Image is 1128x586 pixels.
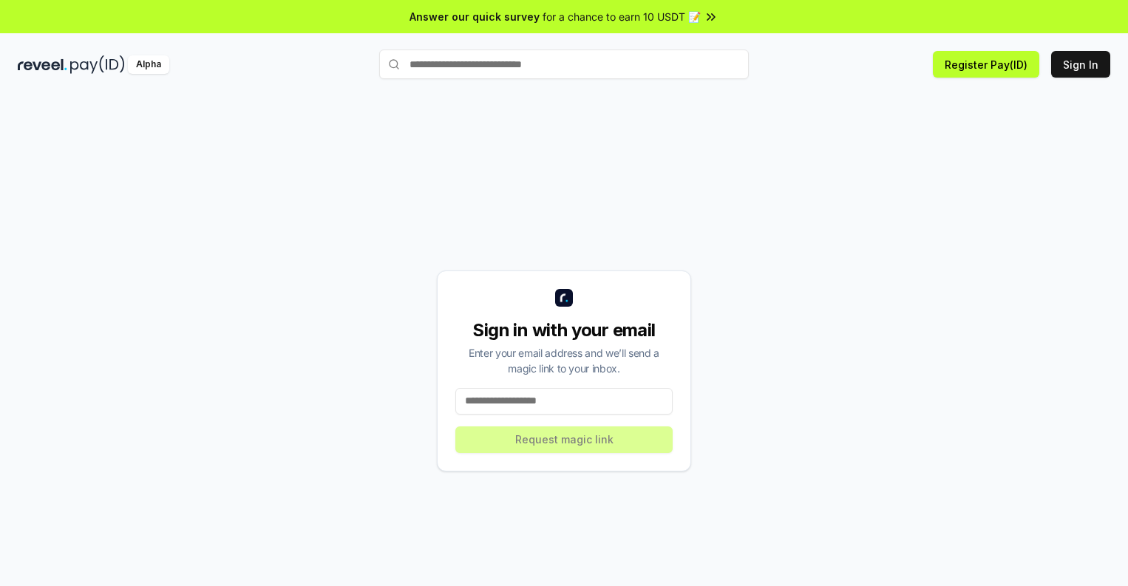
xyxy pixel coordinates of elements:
img: reveel_dark [18,55,67,74]
span: for a chance to earn 10 USDT 📝 [543,9,701,24]
button: Sign In [1051,51,1110,78]
div: Sign in with your email [455,318,673,342]
img: pay_id [70,55,125,74]
span: Answer our quick survey [410,9,540,24]
button: Register Pay(ID) [933,51,1039,78]
img: logo_small [555,289,573,307]
div: Alpha [128,55,169,74]
div: Enter your email address and we’ll send a magic link to your inbox. [455,345,673,376]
